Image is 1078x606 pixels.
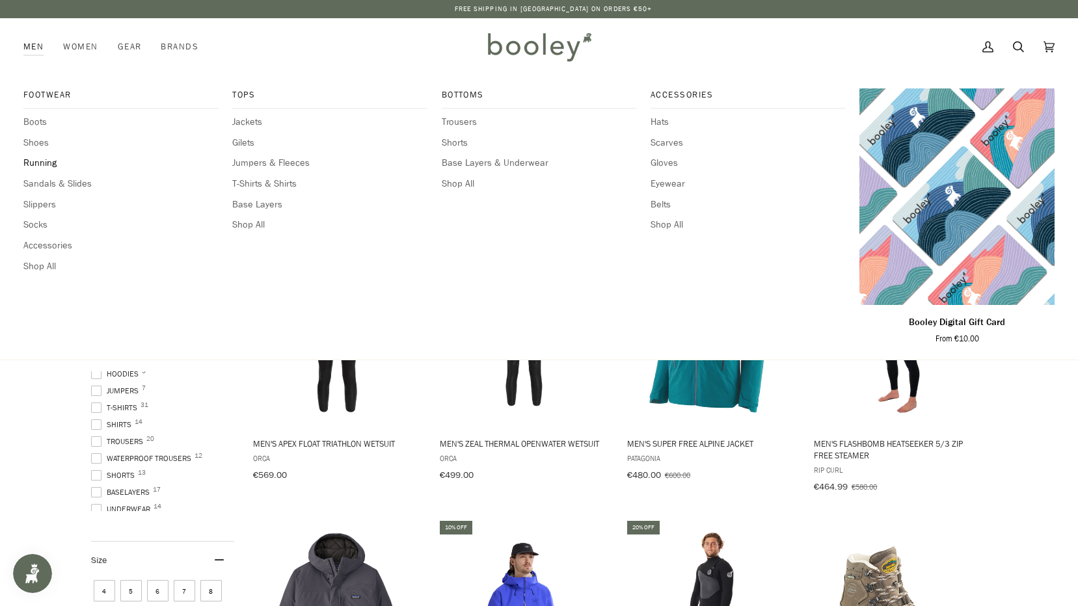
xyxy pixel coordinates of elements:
span: Size: 6 [147,580,168,601]
span: 31 [141,402,148,408]
span: Shop All [442,177,637,191]
a: Trousers [442,115,637,129]
a: Shorts [442,136,637,150]
a: Jumpers & Fleeces [232,156,427,170]
span: From €10.00 [936,333,979,345]
div: 20% off [627,521,660,534]
span: 14 [154,503,161,510]
span: Gear [118,40,142,53]
a: Booley Digital Gift Card [859,88,1055,305]
a: Shop All [651,218,846,232]
img: Booley [482,28,596,66]
span: Underwear [91,503,154,515]
span: Women [63,40,98,53]
a: Men [23,18,53,75]
a: Running [23,156,219,170]
a: Hats [651,115,846,129]
product-grid-item-variant: €10.00 [859,88,1055,305]
span: Hoodies [91,368,142,380]
span: Footwear [23,88,219,101]
span: €480.00 [627,469,661,481]
span: Brands [161,40,198,53]
a: Women [53,18,107,75]
span: Tops [232,88,427,101]
a: Men's FlashBomb HeatSeeker 5/3 Zip Free Steamer [812,233,984,497]
a: T-Shirts & Shirts [232,177,427,191]
span: Accessories [651,88,846,101]
span: Bottoms [442,88,637,101]
span: Men's Super Free Alpine Jacket [627,438,796,449]
span: Gloves [651,156,846,170]
a: Gilets [232,136,427,150]
span: Size [91,554,107,566]
span: 7 [142,385,146,391]
span: €464.99 [814,481,848,493]
a: Base Layers & Underwear [442,156,637,170]
span: Men's Zeal Thermal Openwater Wetsuit [440,438,608,449]
span: €569.00 [253,469,287,481]
span: 17 [153,486,161,493]
span: Waterproof Trousers [91,453,195,464]
a: Slippers [23,198,219,212]
a: Scarves [651,136,846,150]
a: Footwear [23,88,219,109]
span: Shirts [91,419,135,430]
a: Eyewear [651,177,846,191]
span: Patagonia [627,453,796,464]
span: 14 [135,419,142,425]
span: Orca [440,453,608,464]
span: Baselayers [91,486,154,498]
span: T-Shirts [91,402,141,414]
span: Shop All [23,259,219,274]
span: Boots [23,115,219,129]
a: Accessories [23,239,219,253]
span: 13 [138,469,146,476]
iframe: Button to open loyalty program pop-up [13,554,52,593]
span: Size: 5 [120,580,142,601]
a: Shoes [23,136,219,150]
a: Belts [651,198,846,212]
p: Booley Digital Gift Card [909,315,1005,330]
a: Shop All [232,218,427,232]
div: 10% off [440,521,472,534]
span: Size: 4 [94,580,115,601]
span: 5 [142,368,146,375]
a: Tops [232,88,427,109]
span: €499.00 [440,469,474,481]
span: Orca [253,453,422,464]
div: Gear [108,18,152,75]
a: Base Layers [232,198,427,212]
span: Men's Apex Float Triathlon Wetsuit [253,438,422,449]
span: €600.00 [665,469,690,481]
span: Trousers [91,436,147,447]
a: Accessories [651,88,846,109]
div: Men Footwear Boots Shoes Running Sandals & Slides Slippers Socks Accessories Shop All Tops Jacket... [23,18,53,75]
span: Size: 7 [174,580,195,601]
a: Sandals & Slides [23,177,219,191]
span: Men's FlashBomb HeatSeeker 5/3 Zip Free Steamer [814,438,982,461]
a: Socks [23,218,219,232]
span: Rip Curl [814,464,982,475]
span: 20 [146,436,154,442]
p: Free Shipping in [GEOGRAPHIC_DATA] on Orders €50+ [455,4,653,14]
a: Brands [151,18,208,75]
span: €580.00 [852,481,877,492]
a: Jackets [232,115,427,129]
